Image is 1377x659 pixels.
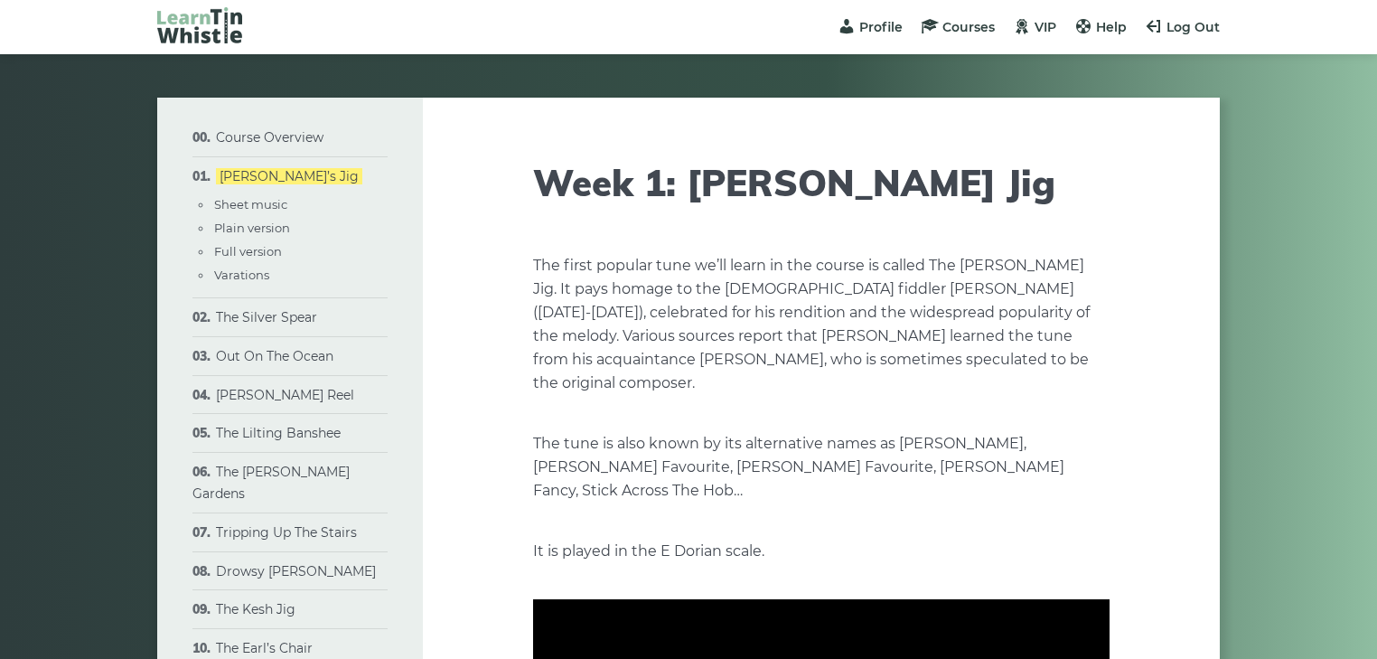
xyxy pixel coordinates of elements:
p: The first popular tune we’ll learn in the course is called The [PERSON_NAME] Jig. It pays homage ... [533,254,1110,395]
span: Log Out [1166,19,1220,35]
a: Help [1074,19,1127,35]
a: Plain version [214,221,290,235]
a: The Silver Spear [216,309,317,325]
a: Log Out [1145,19,1220,35]
a: The Earl’s Chair [216,640,313,656]
a: Sheet music [214,197,287,212]
span: VIP [1035,19,1056,35]
img: LearnTinWhistle.com [157,7,242,43]
a: Out On The Ocean [216,348,333,364]
a: [PERSON_NAME]’s Jig [216,168,362,184]
a: Course Overview [216,129,323,146]
h1: Week 1: [PERSON_NAME] Jig [533,161,1110,204]
a: [PERSON_NAME] Reel [216,387,354,403]
span: Help [1096,19,1127,35]
a: Varations [214,268,269,282]
a: VIP [1013,19,1056,35]
p: It is played in the E Dorian scale. [533,540,1110,563]
a: Courses [921,19,995,35]
a: The Kesh Jig [216,601,295,617]
span: Profile [859,19,903,35]
a: The [PERSON_NAME] Gardens [192,464,350,502]
a: Full version [214,244,282,259]
a: Profile [838,19,903,35]
a: Drowsy [PERSON_NAME] [216,563,376,579]
p: The tune is also known by its alternative names as [PERSON_NAME], [PERSON_NAME] Favourite, [PERSO... [533,432,1110,503]
a: The Lilting Banshee [216,425,341,441]
span: Courses [942,19,995,35]
a: Tripping Up The Stairs [216,524,357,541]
